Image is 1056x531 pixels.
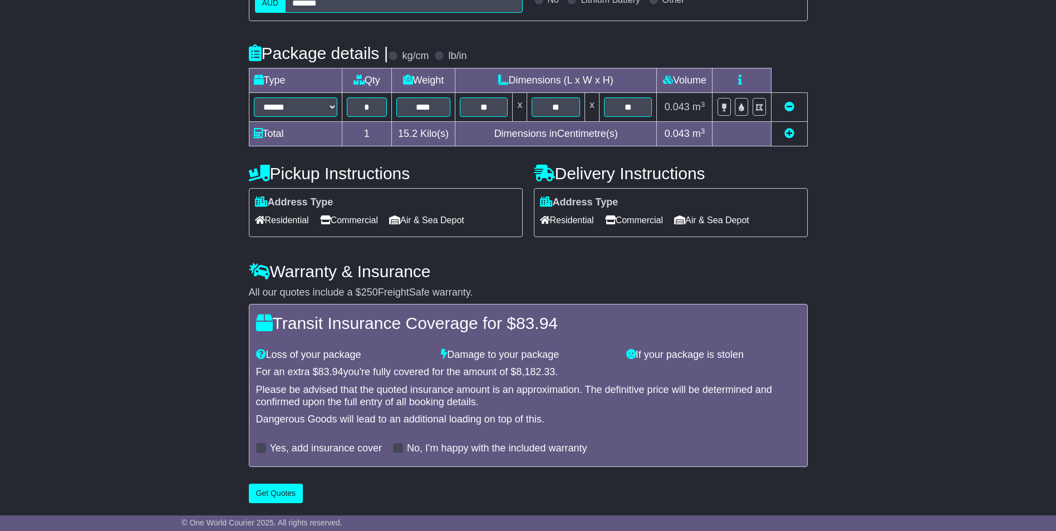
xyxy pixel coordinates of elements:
div: Damage to your package [435,349,621,361]
td: Type [249,68,342,93]
div: For an extra $ you're fully covered for the amount of $ . [256,366,800,378]
div: Dangerous Goods will lead to an additional loading on top of this. [256,414,800,426]
h4: Transit Insurance Coverage for $ [256,314,800,332]
td: x [513,93,527,122]
span: 8,182.33 [516,366,555,377]
h4: Pickup Instructions [249,164,523,183]
h4: Warranty & Insurance [249,262,808,281]
label: Address Type [540,196,618,209]
label: Address Type [255,196,333,209]
span: Air & Sea Depot [674,212,749,229]
a: Add new item [784,128,794,139]
span: 0.043 [665,101,690,112]
span: Residential [255,212,309,229]
label: lb/in [448,50,466,62]
span: © One World Courier 2025. All rights reserved. [181,518,342,527]
span: Air & Sea Depot [389,212,464,229]
td: Volume [657,68,713,93]
label: No, I'm happy with the included warranty [407,442,587,455]
span: 83.94 [318,366,343,377]
sup: 3 [701,100,705,109]
div: All our quotes include a $ FreightSafe warranty. [249,287,808,299]
td: Weight [391,68,455,93]
td: Kilo(s) [391,122,455,146]
sup: 3 [701,127,705,135]
td: Total [249,122,342,146]
span: Residential [540,212,594,229]
td: x [585,93,599,122]
td: Dimensions (L x W x H) [455,68,657,93]
button: Get Quotes [249,484,303,503]
span: 250 [361,287,378,298]
div: Please be advised that the quoted insurance amount is an approximation. The definitive price will... [256,384,800,408]
h4: Delivery Instructions [534,164,808,183]
label: Yes, add insurance cover [270,442,382,455]
div: Loss of your package [251,349,436,361]
td: Dimensions in Centimetre(s) [455,122,657,146]
td: Qty [342,68,391,93]
td: 1 [342,122,391,146]
label: kg/cm [402,50,429,62]
span: Commercial [320,212,378,229]
span: Commercial [605,212,663,229]
div: If your package is stolen [621,349,806,361]
span: m [692,101,705,112]
span: 83.94 [516,314,558,332]
span: 15.2 [398,128,418,139]
span: m [692,128,705,139]
h4: Package details | [249,44,389,62]
span: 0.043 [665,128,690,139]
a: Remove this item [784,101,794,112]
